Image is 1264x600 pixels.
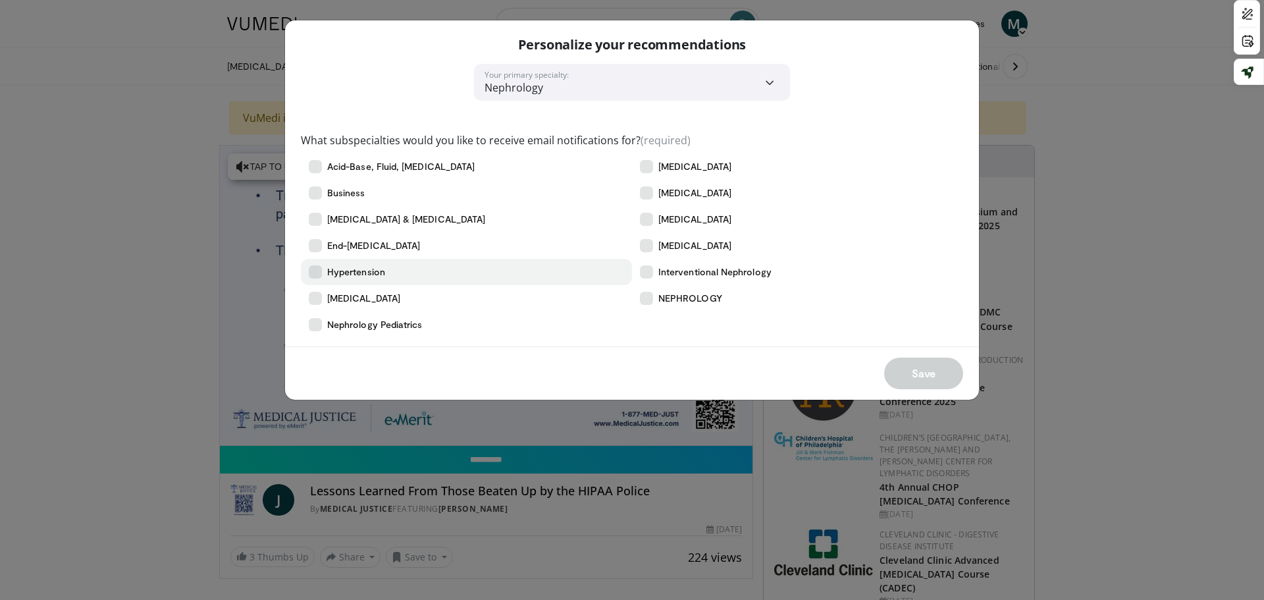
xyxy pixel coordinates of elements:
span: Nephrology Pediatrics [327,318,422,331]
label: What subspecialties would you like to receive email notifications for? [301,132,691,148]
span: Hypertension [327,265,385,279]
p: Personalize your recommendations [518,36,747,53]
span: [MEDICAL_DATA] [658,213,731,226]
span: Interventional Nephrology [658,265,772,279]
span: NEPHROLOGY [658,292,722,305]
span: [MEDICAL_DATA] [658,186,731,200]
span: End-[MEDICAL_DATA] [327,239,420,252]
span: (required) [641,133,691,148]
span: [MEDICAL_DATA] [658,160,731,173]
span: Acid-Base, Fluid, [MEDICAL_DATA] [327,160,475,173]
span: [MEDICAL_DATA] [327,292,400,305]
span: Business [327,186,365,200]
span: [MEDICAL_DATA] [658,239,731,252]
span: [MEDICAL_DATA] & [MEDICAL_DATA] [327,213,485,226]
